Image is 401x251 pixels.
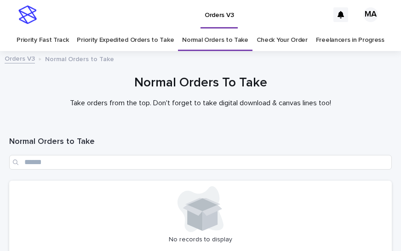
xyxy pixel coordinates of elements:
input: Search [9,155,392,170]
a: Check Your Order [257,29,308,51]
p: Normal Orders to Take [45,53,114,63]
img: stacker-logo-s-only.png [18,6,37,24]
p: No records to display [15,236,386,244]
a: Priority Expedited Orders to Take [77,29,174,51]
a: Priority Fast Track [17,29,69,51]
a: Orders V3 [5,53,35,63]
h1: Normal Orders to Take [9,137,392,148]
p: Take orders from the top. Don't forget to take digital download & canvas lines too! [17,99,384,108]
h1: Normal Orders To Take [9,74,392,91]
a: Freelancers in Progress [316,29,384,51]
div: MA [363,7,378,22]
a: Normal Orders to Take [182,29,248,51]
